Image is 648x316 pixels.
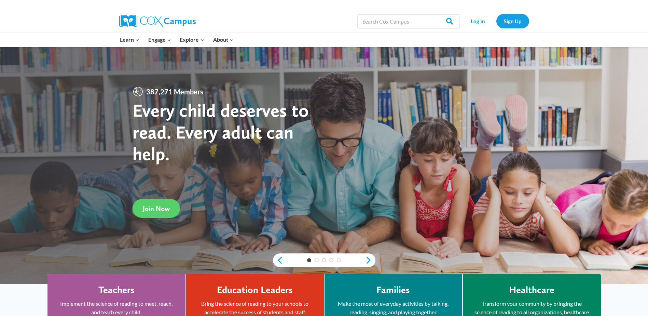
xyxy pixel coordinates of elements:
[365,256,375,264] a: next
[148,35,171,44] span: Engage
[116,32,238,47] nav: Primary Navigation
[463,14,529,28] nav: Secondary Navigation
[133,199,180,218] a: Join Now
[180,35,204,44] span: Explore
[133,99,309,164] strong: Every child deserves to read. Every adult can help.
[357,14,460,28] input: Search Cox Campus
[213,35,234,44] span: About
[119,15,196,27] img: Cox Campus
[143,86,206,97] span: 387,271 Members
[322,258,326,262] a: 3
[463,14,493,28] a: Log In
[98,284,135,296] h4: Teachers
[315,258,319,262] a: 2
[496,14,529,28] a: Sign Up
[376,284,410,296] h4: Families
[143,205,170,213] span: Join Now
[307,258,311,262] a: 1
[273,256,283,264] a: previous
[509,284,554,296] h4: Healthcare
[217,284,293,296] h4: Education Leaders
[329,258,333,262] a: 4
[337,258,341,262] a: 5
[120,35,139,44] span: Learn
[273,253,375,267] div: content slider buttons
